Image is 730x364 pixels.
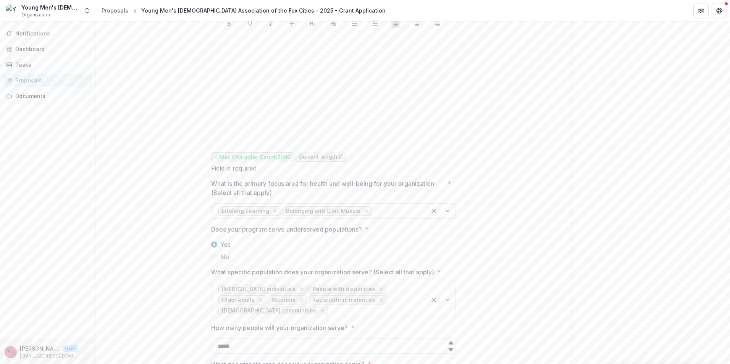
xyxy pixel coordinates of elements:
[412,19,422,28] button: Align Center
[15,92,86,100] div: Documents
[15,45,86,53] div: Dashboard
[211,267,434,277] p: What specific population does your organization serve? (Select all that apply)
[20,353,78,359] p: [EMAIL_ADDRESS][DOMAIN_NAME]
[3,43,92,55] a: Dashboard
[266,19,275,28] button: Italicize
[371,19,380,28] button: Ordered List
[378,285,385,293] div: Remove People with disabilities
[21,11,50,18] span: Organization
[3,27,92,40] button: Notifications
[222,286,296,293] span: [MEDICAL_DATA] individuals
[211,225,362,234] p: Does your program serve underserved populations?
[15,61,86,69] div: Tasks
[211,164,455,173] div: Field is required
[312,297,375,303] span: Racial/ethnic minorities
[271,297,296,303] span: Veterans
[433,19,442,28] button: Align Right
[82,3,92,18] button: Open entity switcher
[220,240,231,249] span: Yes
[21,3,79,11] div: Young Men's [DEMOGRAPHIC_DATA] Association of the Fox Cities
[378,296,385,304] div: Remove Racial/ethnic minorities
[211,323,348,332] p: How many people will your organization serve?
[6,5,18,17] img: Young Men's Christian Association of the Fox Cities
[318,307,326,314] div: Remove LGBTQ+ communities
[363,207,370,215] div: Remove Belonging and Civic Muscle
[298,285,306,293] div: Remove Low-income individuals
[3,58,92,71] a: Tasks
[8,350,14,354] div: Ellie Dietrich
[245,19,255,28] button: Underline
[220,252,229,261] span: No
[3,90,92,102] a: Documents
[99,5,131,16] a: Proposals
[428,205,440,217] div: Clear selected options
[308,19,317,28] button: Heading 1
[3,74,92,87] a: Proposals
[257,296,265,304] div: Remove Older Adults
[222,208,269,214] span: Lifelong Learning
[15,76,86,84] div: Proposals
[391,19,401,28] button: Align Left
[219,154,291,161] p: Max Character Count: 2500
[329,19,338,28] button: Heading 2
[428,294,440,306] div: Clear selected options
[286,208,360,214] span: Belonging and Civic Muscle
[99,5,389,16] nav: breadcrumb
[693,3,709,18] button: Partners
[222,297,255,303] span: Older Adults
[102,6,128,14] div: Proposals
[141,6,386,14] div: Young Men's [DEMOGRAPHIC_DATA] Association of the Fox Cities - 2025 - Grant Application
[81,348,90,357] button: More
[222,308,316,314] span: [DEMOGRAPHIC_DATA] communities
[350,19,359,28] button: Bullet List
[271,207,279,215] div: Remove Lifelong Learning
[224,19,234,28] button: Bold
[313,286,375,293] span: People with disabilities
[287,19,296,28] button: Strike
[20,345,60,353] p: [PERSON_NAME]
[298,296,305,304] div: Remove Veterans
[712,3,727,18] button: Get Help
[63,345,78,352] p: User
[299,154,342,160] p: Current length: 0
[15,31,89,37] span: Notifications
[211,179,444,197] p: What is the primary focus area for health and well-being for your organization (Select all that a...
